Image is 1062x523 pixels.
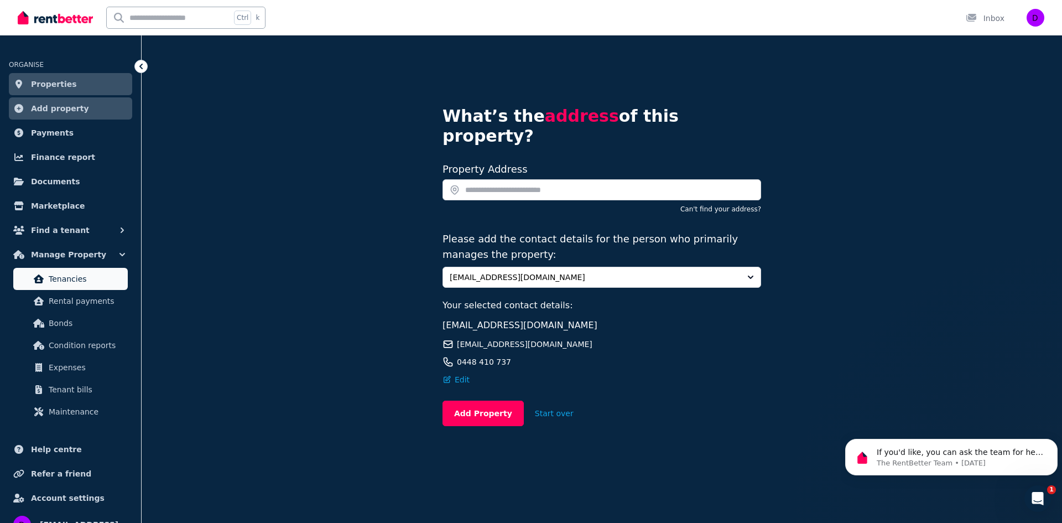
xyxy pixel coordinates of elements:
span: Account settings [31,491,105,505]
span: Manage Property [31,248,106,261]
span: Find a tenant [31,224,90,237]
span: Tenant bills [49,383,123,396]
span: k [256,13,259,22]
iframe: Intercom notifications message [841,416,1062,493]
button: Manage Property [9,244,132,266]
a: Payments [9,122,132,144]
span: Refer a friend [31,467,91,480]
a: Documents [9,170,132,193]
a: Finance report [9,146,132,168]
span: Condition reports [49,339,123,352]
div: Inbox [966,13,1004,24]
button: Add Property [442,401,524,426]
iframe: Intercom live chat [1024,485,1051,512]
p: Please add the contact details for the person who primarily manages the property: [442,231,761,262]
a: Marketplace [9,195,132,217]
button: Start over [524,401,585,426]
span: ORGANISE [9,61,44,69]
span: [EMAIL_ADDRESS][DOMAIN_NAME] [450,272,738,283]
span: Finance report [31,151,95,164]
span: Add property [31,102,89,115]
span: Edit [455,374,470,385]
span: Documents [31,175,80,188]
a: Tenant bills [13,379,128,401]
span: Expenses [49,361,123,374]
span: Bonds [49,317,123,330]
span: Rental payments [49,294,123,308]
button: Find a tenant [9,219,132,241]
a: Expenses [13,356,128,379]
label: Property Address [442,163,528,175]
button: Edit [442,374,470,385]
a: Help centre [9,438,132,460]
span: Marketplace [31,199,85,213]
a: Add property [9,97,132,120]
a: Rental payments [13,290,128,312]
a: Refer a friend [9,463,132,485]
span: address [545,106,619,126]
p: Your selected contact details: [442,299,761,312]
a: Maintenance [13,401,128,423]
img: dalrympleroad399@gmail.com [1027,9,1044,27]
span: [EMAIL_ADDRESS][DOMAIN_NAME] [442,320,597,330]
span: 1 [1047,485,1056,494]
a: Properties [9,73,132,95]
span: Maintenance [49,405,123,418]
span: Tenancies [49,272,123,286]
img: RentBetter [18,9,93,26]
button: [EMAIL_ADDRESS][DOMAIN_NAME] [442,267,761,288]
button: Can't find your address? [680,205,761,214]
span: Properties [31,77,77,91]
span: Payments [31,126,74,139]
a: Account settings [9,487,132,509]
span: 0448 410 737 [457,356,511,367]
span: Help centre [31,443,82,456]
span: [EMAIL_ADDRESS][DOMAIN_NAME] [457,339,592,350]
h4: What’s the of this property? [442,106,761,146]
span: Ctrl [234,11,251,25]
a: Tenancies [13,268,128,290]
a: Condition reports [13,334,128,356]
a: Bonds [13,312,128,334]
